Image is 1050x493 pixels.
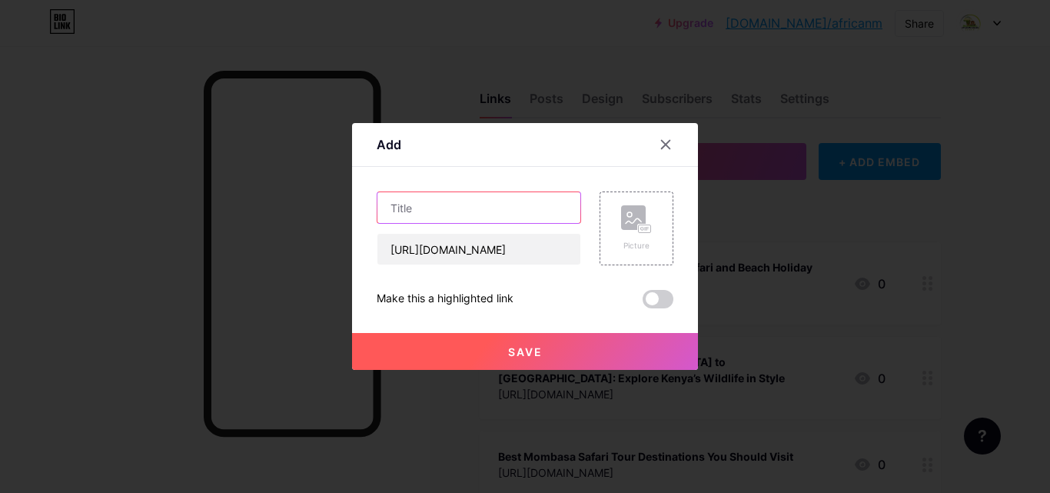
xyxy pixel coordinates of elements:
[377,290,513,308] div: Make this a highlighted link
[621,240,652,251] div: Picture
[377,234,580,265] input: URL
[377,192,580,223] input: Title
[377,135,401,154] div: Add
[508,345,543,358] span: Save
[352,333,698,370] button: Save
